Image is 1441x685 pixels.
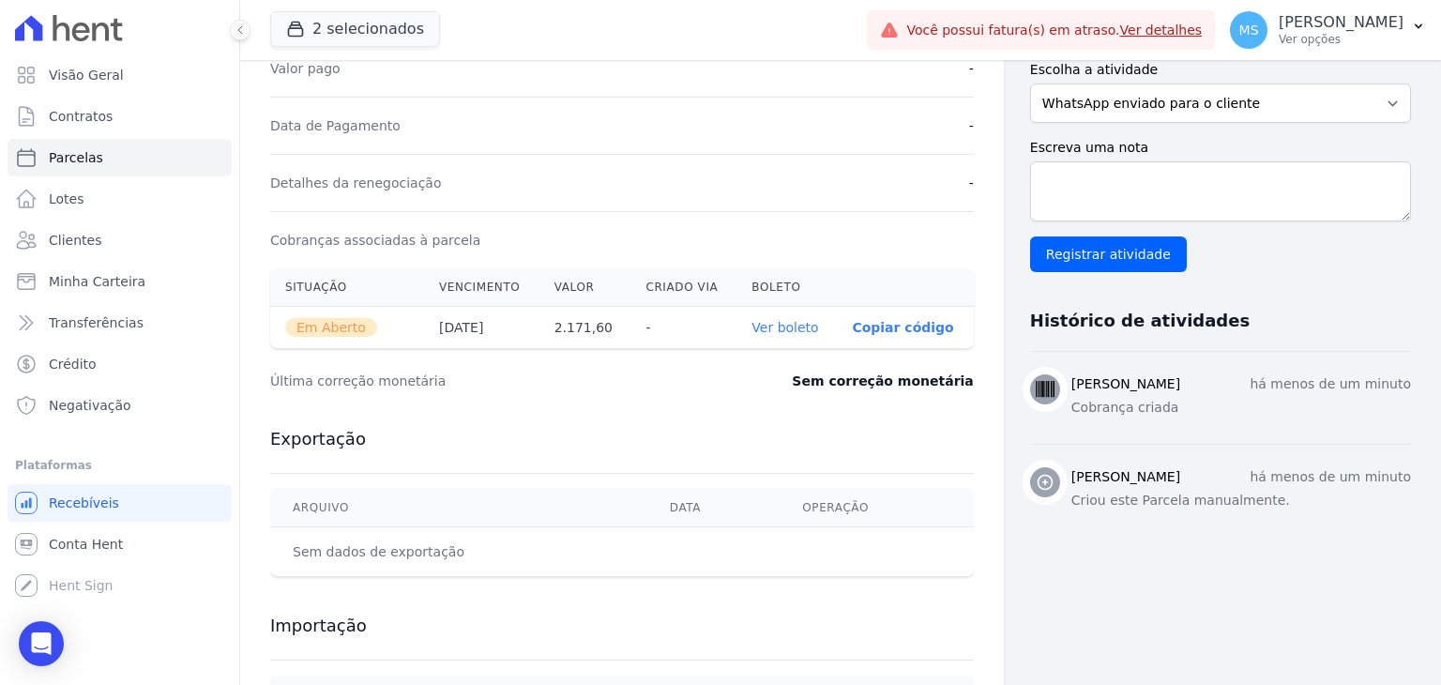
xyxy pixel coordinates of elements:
[270,11,440,47] button: 2 selecionados
[270,116,401,135] dt: Data de Pagamento
[49,272,145,291] span: Minha Carteira
[8,221,232,259] a: Clientes
[906,21,1202,40] span: Você possui fatura(s) em atraso.
[49,190,84,208] span: Lotes
[8,56,232,94] a: Visão Geral
[8,304,232,342] a: Transferências
[270,527,647,577] td: Sem dados de exportação
[49,355,97,373] span: Crédito
[751,320,818,335] a: Ver boleto
[424,307,539,349] th: [DATE]
[1071,491,1411,510] p: Criou este Parcela manualmente.
[1071,374,1180,394] h3: [PERSON_NAME]
[49,396,131,415] span: Negativação
[1030,310,1250,332] h3: Histórico de atividades
[1120,23,1203,38] a: Ver detalhes
[270,268,424,307] th: Situação
[270,59,341,78] dt: Valor pago
[49,313,144,332] span: Transferências
[270,372,687,390] dt: Última correção monetária
[285,318,377,337] span: Em Aberto
[780,489,974,527] th: Operação
[1030,236,1187,272] input: Registrar atividade
[270,174,442,192] dt: Detalhes da renegociação
[539,268,631,307] th: Valor
[1279,32,1403,47] p: Ver opções
[1250,467,1411,487] p: há menos de um minuto
[630,307,736,349] th: -
[1030,60,1411,80] label: Escolha a atividade
[49,231,101,250] span: Clientes
[49,535,123,554] span: Conta Hent
[1250,374,1411,394] p: há menos de um minuto
[647,489,780,527] th: Data
[969,116,974,135] dd: -
[270,615,974,637] h3: Importação
[8,525,232,563] a: Conta Hent
[1215,4,1441,56] button: MS [PERSON_NAME] Ver opções
[8,180,232,218] a: Lotes
[969,59,974,78] dd: -
[8,98,232,135] a: Contratos
[8,387,232,424] a: Negativação
[8,345,232,383] a: Crédito
[49,148,103,167] span: Parcelas
[969,174,974,192] dd: -
[630,268,736,307] th: Criado via
[852,320,953,335] button: Copiar código
[8,263,232,300] a: Minha Carteira
[270,231,480,250] dt: Cobranças associadas à parcela
[1279,13,1403,32] p: [PERSON_NAME]
[49,66,124,84] span: Visão Geral
[736,268,837,307] th: Boleto
[1071,467,1180,487] h3: [PERSON_NAME]
[424,268,539,307] th: Vencimento
[1071,398,1411,418] p: Cobrança criada
[15,454,224,477] div: Plataformas
[19,621,64,666] div: Open Intercom Messenger
[792,372,973,390] dd: Sem correção monetária
[8,484,232,522] a: Recebíveis
[1239,23,1259,37] span: MS
[49,494,119,512] span: Recebíveis
[49,107,113,126] span: Contratos
[1030,138,1411,158] label: Escreva uma nota
[270,489,647,527] th: Arquivo
[8,139,232,176] a: Parcelas
[270,428,974,450] h3: Exportação
[539,307,631,349] th: 2.171,60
